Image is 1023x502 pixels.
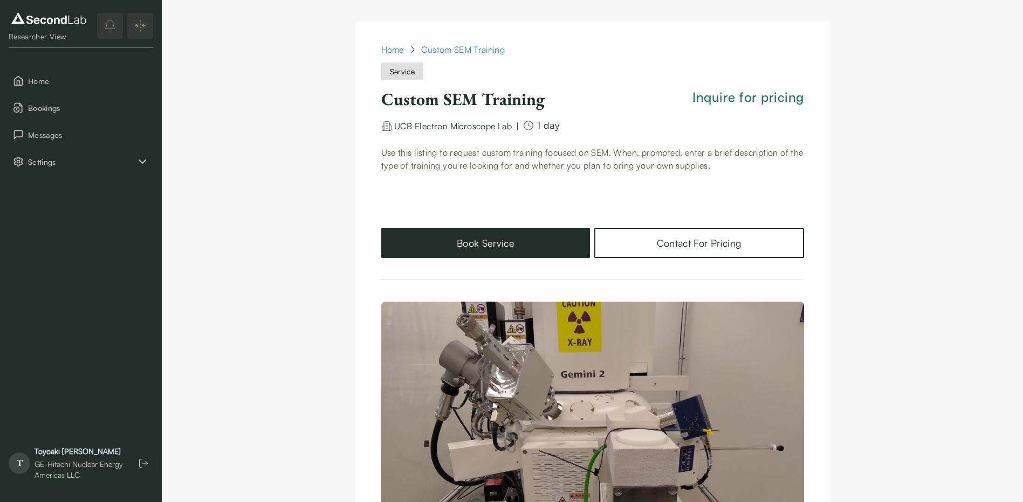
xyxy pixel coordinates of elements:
img: logo [9,10,89,27]
div: | [516,120,519,133]
div: Settings sub items [9,150,153,173]
button: notifications [97,13,123,39]
button: Bookings [9,96,153,119]
div: Toyoaki [PERSON_NAME] [35,446,123,457]
div: Custom SEM Training [421,43,505,56]
span: Bookings [28,102,149,114]
button: Settings [9,150,153,173]
div: GE-Hitachi Nuclear Energy Americas LLC [35,459,123,480]
button: Home [9,69,153,92]
span: UCB Electron Microscope Lab [394,121,512,131]
button: Expand/Collapse sidebar [127,13,153,39]
a: UCB Electron Microscope Lab [394,120,512,130]
button: Messages [9,123,153,146]
span: Inquire for pricing [692,88,804,107]
button: Book Service [381,228,591,258]
span: Messages [28,129,149,141]
a: Home [381,43,404,56]
span: Settings [28,156,136,168]
h1: Custom SEM Training [381,88,689,110]
button: Log out [134,454,153,473]
span: Home [28,75,149,87]
span: Service [381,62,423,80]
span: T [9,452,30,474]
div: Researcher View [9,31,89,42]
a: Contact For Pricing [594,228,804,258]
span: 1 day [537,120,559,131]
p: Use this listing to request custom training focused on SEM. When, prompted, enter a brief descrip... [381,146,804,172]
